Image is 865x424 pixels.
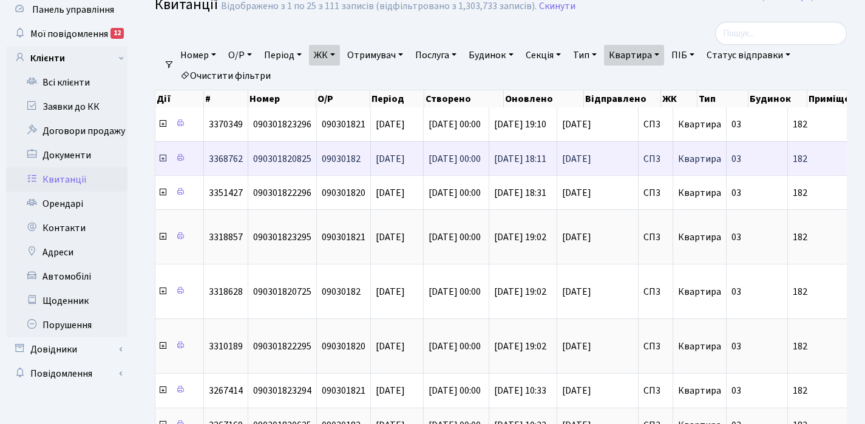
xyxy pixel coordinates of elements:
[678,152,721,166] span: Квартира
[175,45,221,66] a: Номер
[584,90,662,107] th: Відправлено
[110,28,124,39] div: 12
[678,384,721,397] span: Квартира
[793,386,861,395] span: 182
[429,186,481,200] span: [DATE] 00:00
[248,90,316,107] th: Номер
[697,90,748,107] th: Тип
[376,152,405,166] span: [DATE]
[376,285,405,298] span: [DATE]
[376,384,405,397] span: [DATE]
[6,264,127,289] a: Автомобілі
[6,22,127,46] a: Мої повідомлення12
[731,231,741,244] span: 03
[309,45,340,66] a: ЖК
[604,45,664,66] a: Квартира
[6,143,127,167] a: Документи
[539,1,575,12] a: Скинути
[6,362,127,386] a: Повідомлення
[562,386,633,395] span: [DATE]
[731,152,741,166] span: 03
[731,118,741,131] span: 03
[209,186,243,200] span: 3351427
[204,90,248,107] th: #
[209,384,243,397] span: 3267414
[253,152,311,166] span: 090301820825
[209,231,243,244] span: 3318857
[376,186,405,200] span: [DATE]
[429,384,481,397] span: [DATE] 00:00
[678,231,721,244] span: Квартира
[731,186,741,200] span: 03
[322,384,365,397] span: 090301821
[253,285,311,298] span: 090301820725
[342,45,408,66] a: Отримувач
[494,340,546,353] span: [DATE] 19:02
[661,90,697,107] th: ЖК
[793,342,861,351] span: 182
[370,90,424,107] th: Період
[562,232,633,242] span: [DATE]
[209,285,243,298] span: 3318628
[464,45,518,66] a: Будинок
[429,118,481,131] span: [DATE] 00:00
[6,70,127,95] a: Всі клієнти
[6,240,127,264] a: Адреси
[322,152,361,166] span: 09030182
[521,45,566,66] a: Секція
[322,186,365,200] span: 090301820
[494,118,546,131] span: [DATE] 19:10
[175,66,276,86] a: Очистити фільтри
[322,118,365,131] span: 090301821
[6,119,127,143] a: Договори продажу
[155,90,204,107] th: Дії
[494,285,546,298] span: [DATE] 19:02
[424,90,504,107] th: Створено
[6,337,127,362] a: Довідники
[30,27,108,41] span: Мої повідомлення
[731,285,741,298] span: 03
[643,386,668,395] span: СП3
[209,152,243,166] span: 3368762
[6,167,127,192] a: Квитанції
[376,118,405,131] span: [DATE]
[429,285,481,298] span: [DATE] 00:00
[793,188,861,198] span: 182
[253,186,311,200] span: 090301822296
[6,192,127,216] a: Орендарі
[494,186,546,200] span: [DATE] 18:31
[793,287,861,297] span: 182
[494,384,546,397] span: [DATE] 10:33
[715,22,847,45] input: Пошук...
[504,90,584,107] th: Оновлено
[429,152,481,166] span: [DATE] 00:00
[322,340,365,353] span: 090301820
[376,340,405,353] span: [DATE]
[209,118,243,131] span: 3370349
[793,154,861,164] span: 182
[253,231,311,244] span: 090301823295
[731,384,741,397] span: 03
[793,232,861,242] span: 182
[410,45,461,66] a: Послуга
[562,154,633,164] span: [DATE]
[6,216,127,240] a: Контакти
[678,186,721,200] span: Квартира
[253,118,311,131] span: 090301823296
[32,3,114,16] span: Панель управління
[494,231,546,244] span: [DATE] 19:02
[221,1,537,12] div: Відображено з 1 по 25 з 111 записів (відфільтровано з 1,303,733 записів).
[494,152,546,166] span: [DATE] 18:11
[702,45,795,66] a: Статус відправки
[562,287,633,297] span: [DATE]
[643,232,668,242] span: СП3
[643,119,668,129] span: СП3
[6,289,127,313] a: Щоденник
[568,45,602,66] a: Тип
[667,45,699,66] a: ПІБ
[793,119,861,129] span: 182
[731,340,741,353] span: 03
[209,340,243,353] span: 3310189
[643,188,668,198] span: СП3
[6,95,127,119] a: Заявки до КК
